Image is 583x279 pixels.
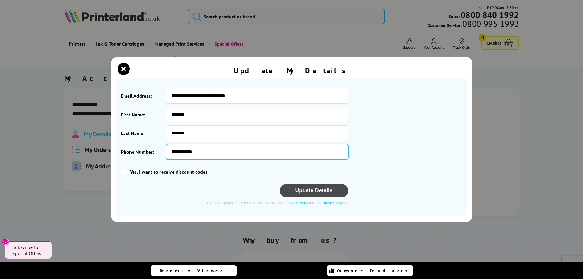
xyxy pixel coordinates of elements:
span: Subscribe for Special Offers [12,244,46,256]
span: Compare Products [337,268,411,273]
a: Terms of Service [314,200,339,205]
div: Update My Details [234,66,349,75]
span: Recently Viewed [160,268,229,273]
button: close modal [119,64,128,74]
a: Recently Viewed [151,265,237,276]
span: Yes, I want to receive discount codes [130,169,207,175]
label: First Name: [121,107,166,122]
div: This site is protected by reCAPTCHA and the Google and apply. [121,200,348,205]
a: Compare Products [327,265,413,276]
button: Close [2,239,9,246]
label: Last Name: [121,125,166,141]
label: Phone Number: [121,144,166,160]
label: Email Address: [121,88,166,104]
button: Update Details [280,184,348,197]
a: Privacy Policy [286,200,308,205]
